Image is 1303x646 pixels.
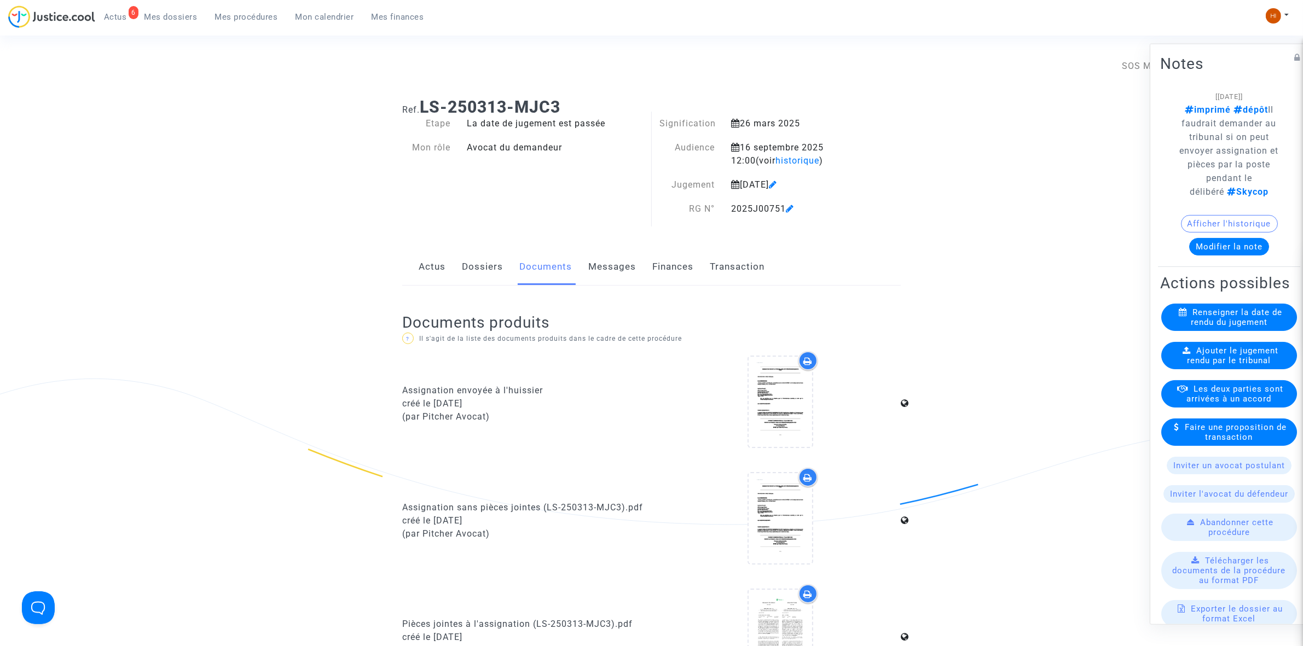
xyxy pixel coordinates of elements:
[402,410,644,423] div: (par Pitcher Avocat)
[723,202,866,216] div: 2025J00751
[402,501,644,514] div: Assignation sans pièces jointes (LS-250313-MJC3).pdf
[22,591,55,624] iframe: Help Scout Beacon - Open
[1231,104,1268,114] span: dépôt
[402,384,644,397] div: Assignation envoyée à l'huissier
[215,12,278,22] span: Mes procédures
[756,155,823,166] span: (voir )
[8,5,95,28] img: jc-logo.svg
[1170,488,1288,498] span: Inviter l'avocat du défendeur
[402,514,644,527] div: créé le [DATE]
[402,397,644,410] div: créé le [DATE]
[1173,460,1285,470] span: Inviter un avocat postulant
[402,618,644,631] div: Pièces jointes à l'assignation (LS-250313-MJC3).pdf
[459,117,652,130] div: La date de jugement est passée
[1189,237,1269,255] button: Modifier la note
[407,336,410,342] span: ?
[129,6,138,19] div: 6
[394,141,459,154] div: Mon rôle
[402,332,901,346] p: Il s'agit de la liste des documents produits dans le cadre de cette procédure
[723,117,866,130] div: 26 mars 2025
[652,117,723,130] div: Signification
[1266,8,1281,24] img: fc99b196863ffcca57bb8fe2645aafd9
[1185,104,1231,114] span: imprimé
[652,141,723,167] div: Audience
[1224,186,1269,196] span: Skycop
[136,9,206,25] a: Mes dossiers
[462,249,503,285] a: Dossiers
[459,141,652,154] div: Avocat du demandeur
[775,155,819,166] span: historique
[1191,307,1282,327] span: Renseigner la date de rendu du jugement
[1173,555,1286,585] span: Télécharger les documents de la procédure au format PDF
[710,249,765,285] a: Transaction
[1215,92,1243,100] span: [[DATE]]
[419,249,445,285] a: Actus
[652,178,723,191] div: Jugement
[1185,422,1287,441] span: Faire une proposition de transaction
[394,117,459,130] div: Etape
[402,104,420,115] span: Ref.
[1201,517,1274,537] span: Abandonner cette procédure
[652,249,693,285] a: Finances
[1187,383,1284,403] span: Les deux parties sont arrivées à un accord
[287,9,363,25] a: Mon calendrier
[402,527,644,540] div: (par Pitcher Avocat)
[723,141,866,167] div: 16 septembre 2025 12:00
[372,12,424,22] span: Mes finances
[723,178,866,191] div: [DATE]
[402,313,901,332] h2: Documents produits
[1181,214,1278,232] button: Afficher l'historique
[1188,345,1279,365] span: Ajouter le jugement rendu par le tribunal
[95,9,136,25] a: 6Actus
[1180,104,1279,196] span: Il faudrait demander au tribunal si on peut envoyer assignation et pièces par la poste pendant le...
[652,202,723,216] div: RG N°
[519,249,572,285] a: Documents
[402,631,644,644] div: créé le [DATE]
[1160,54,1298,73] h2: Notes
[206,9,287,25] a: Mes procédures
[104,12,127,22] span: Actus
[1160,273,1298,292] h2: Actions possibles
[1191,603,1283,623] span: Exporter le dossier au format Excel
[588,249,636,285] a: Messages
[144,12,198,22] span: Mes dossiers
[420,97,560,117] b: LS-250313-MJC3
[296,12,354,22] span: Mon calendrier
[363,9,433,25] a: Mes finances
